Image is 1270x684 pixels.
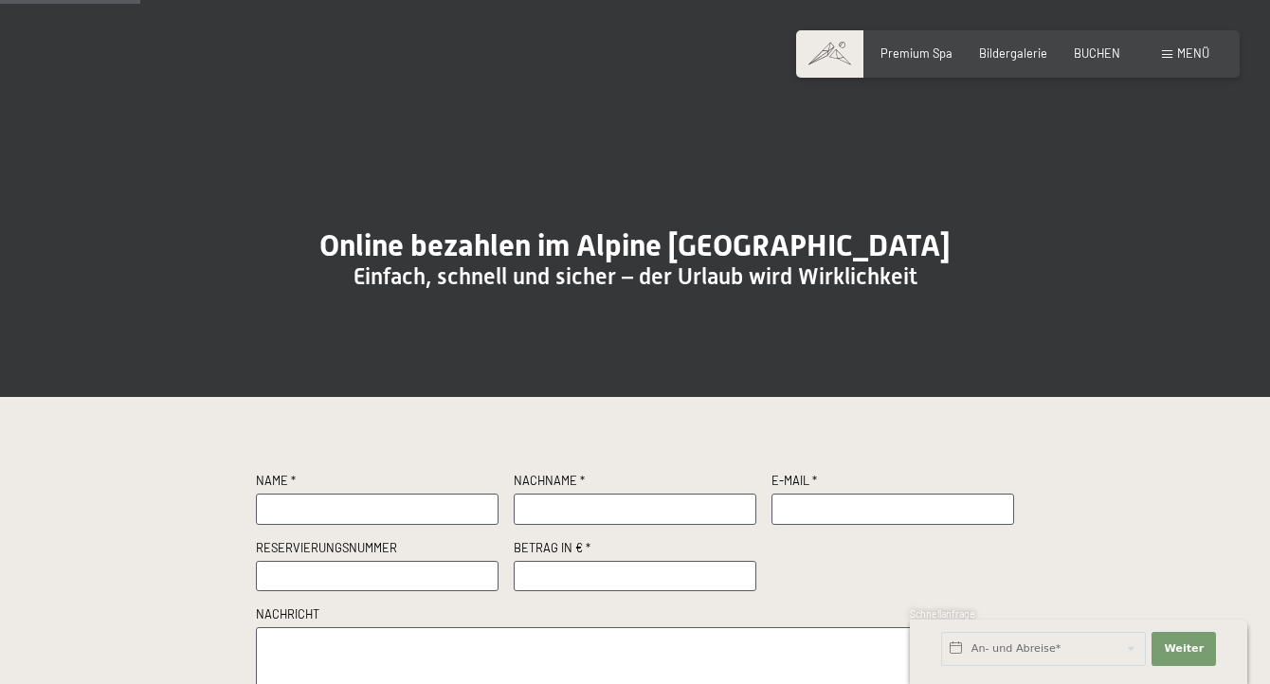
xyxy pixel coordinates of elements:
[256,473,499,494] label: Name *
[319,227,951,263] span: Online bezahlen im Alpine [GEOGRAPHIC_DATA]
[256,606,1014,627] label: Nachricht
[771,473,1014,494] label: E-Mail *
[910,608,975,620] span: Schnellanfrage
[514,473,756,494] label: Nachname *
[256,540,499,561] label: Reservierungsnummer
[514,540,756,561] label: Betrag in € *
[1164,641,1204,657] span: Weiter
[1074,45,1120,61] a: BUCHEN
[1177,45,1209,61] span: Menü
[1152,632,1216,666] button: Weiter
[880,45,952,61] a: Premium Spa
[354,263,917,290] span: Einfach, schnell und sicher – der Urlaub wird Wirklichkeit
[979,45,1047,61] a: Bildergalerie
